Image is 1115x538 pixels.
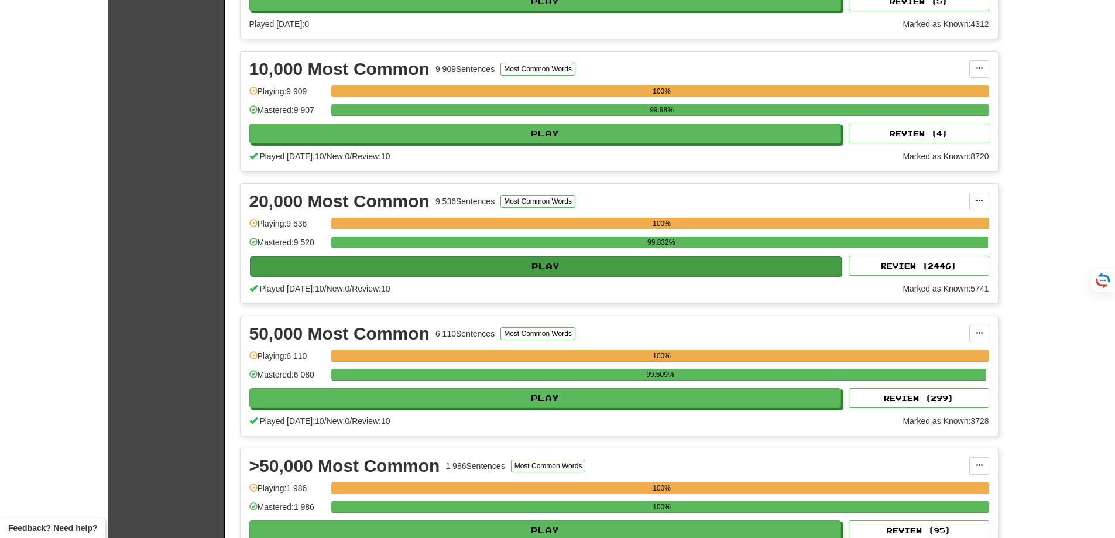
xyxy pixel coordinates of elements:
span: Open feedback widget [8,522,97,534]
div: 20,000 Most Common [249,193,430,210]
span: New: 0 [327,284,350,293]
button: Play [249,388,842,408]
span: / [324,416,327,426]
div: 100% [335,218,989,229]
div: Mastered: 9 907 [249,104,325,124]
div: Playing: 1 986 [249,482,325,502]
div: 100% [335,482,989,494]
div: Marked as Known: 5741 [903,283,989,294]
button: Play [250,256,842,276]
div: Playing: 6 110 [249,350,325,369]
button: Play [249,124,842,143]
div: Marked as Known: 8720 [903,150,989,162]
div: Marked as Known: 4312 [903,18,989,30]
button: Most Common Words [500,63,575,76]
div: Mastered: 9 520 [249,237,325,256]
button: Review (2446) [849,256,989,276]
div: 99.832% [335,237,988,248]
div: 100% [335,350,989,362]
button: Review (299) [849,388,989,408]
span: Played [DATE]: 0 [249,19,309,29]
button: Most Common Words [511,460,586,472]
span: / [349,284,352,293]
span: / [349,152,352,161]
span: New: 0 [327,152,350,161]
span: Review: 10 [352,152,390,161]
span: Played [DATE]: 10 [259,284,324,293]
div: Marked as Known: 3728 [903,415,989,427]
div: 9 536 Sentences [435,196,495,207]
span: Played [DATE]: 10 [259,416,324,426]
span: / [324,284,327,293]
span: Review: 10 [352,416,390,426]
div: Playing: 9 909 [249,85,325,105]
div: 10,000 Most Common [249,60,430,78]
div: 100% [335,501,989,513]
div: Mastered: 6 080 [249,369,325,388]
div: Playing: 9 536 [249,218,325,237]
div: 99.98% [335,104,989,116]
div: 9 909 Sentences [435,63,495,75]
button: Most Common Words [500,327,575,340]
button: Most Common Words [500,195,575,208]
div: 1 986 Sentences [445,460,505,472]
span: / [324,152,327,161]
span: / [349,416,352,426]
div: >50,000 Most Common [249,457,440,475]
button: Review (4) [849,124,989,143]
div: 99.509% [335,369,986,381]
div: Mastered: 1 986 [249,501,325,520]
span: New: 0 [327,416,350,426]
span: Played [DATE]: 10 [259,152,324,161]
span: Review: 10 [352,284,390,293]
div: 100% [335,85,989,97]
div: 50,000 Most Common [249,325,430,342]
div: 6 110 Sentences [435,328,495,340]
